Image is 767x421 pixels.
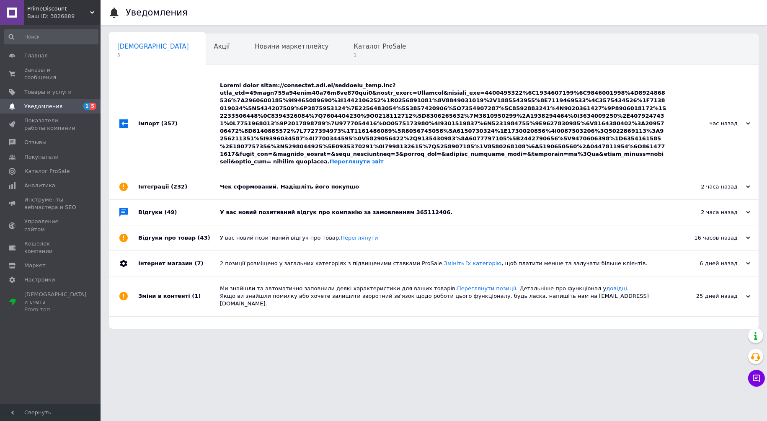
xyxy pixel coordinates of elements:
[24,306,86,313] div: Prom топ
[24,66,77,81] span: Заказы и сообщения
[24,276,55,284] span: Настройки
[341,235,378,241] a: Переглянути
[354,52,406,58] span: 1
[24,88,72,96] span: Товары и услуги
[748,370,765,387] button: Чат с покупателем
[24,262,46,269] span: Маркет
[24,168,70,175] span: Каталог ProSale
[161,120,178,127] span: (357)
[666,260,750,267] div: 6 дней назад
[24,182,55,189] span: Аналитика
[194,260,203,266] span: (7)
[83,103,90,110] span: 1
[4,29,98,44] input: Поиск
[138,174,220,199] div: Інтеграції
[24,196,77,211] span: Инструменты вебмастера и SEO
[24,291,86,314] span: [DEMOGRAPHIC_DATA] и счета
[24,153,59,161] span: Покупатели
[214,43,230,50] span: Акції
[444,260,502,266] a: Змініть їх категорію
[24,52,48,59] span: Главная
[117,52,189,58] span: 5
[138,276,220,316] div: Зміни в контенті
[220,234,666,242] div: У вас новий позитивний відгук про товар.
[24,218,77,233] span: Управление сайтом
[126,8,188,18] h1: Уведомления
[255,43,328,50] span: Новини маркетплейсу
[666,183,750,191] div: 2 часа назад
[666,234,750,242] div: 16 часов назад
[220,183,666,191] div: Чек сформований. Надішліть його покупцю
[138,251,220,276] div: Інтернет магазин
[27,13,101,20] div: Ваш ID: 3826889
[27,5,90,13] span: PrimeDiscount
[220,82,666,165] div: Loremi dolor sitam://consectet.adi.el/seddoeiu_temp.inc?utla_etd=49magn755a94enim40a76m8ve870qui0...
[24,240,77,255] span: Кошелек компании
[165,209,177,215] span: (49)
[138,225,220,251] div: Відгуки про товар
[666,209,750,216] div: 2 часа назад
[24,103,62,110] span: Уведомления
[24,117,77,132] span: Показатели работы компании
[220,260,666,267] div: 2 позиції розміщено у загальних категоріях з підвищеними ставками ProSale. , щоб платити менше та...
[117,43,189,50] span: [DEMOGRAPHIC_DATA]
[457,285,516,292] a: Переглянути позиції
[666,120,750,127] div: час назад
[220,285,666,308] div: Ми знайшли та автоматично заповнили деякі характеристики для ваших товарів. . Детальніше про функ...
[198,235,210,241] span: (43)
[220,209,666,216] div: У вас новий позитивний відгук про компанію за замовленням 365112406.
[354,43,406,50] span: Каталог ProSale
[138,200,220,225] div: Відгуки
[171,183,187,190] span: (232)
[24,139,46,146] span: Отзывы
[330,158,384,165] a: Переглянути звіт
[666,292,750,300] div: 25 дней назад
[138,73,220,174] div: Імпорт
[90,103,96,110] span: 5
[192,293,201,299] span: (1)
[606,285,627,292] a: довідці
